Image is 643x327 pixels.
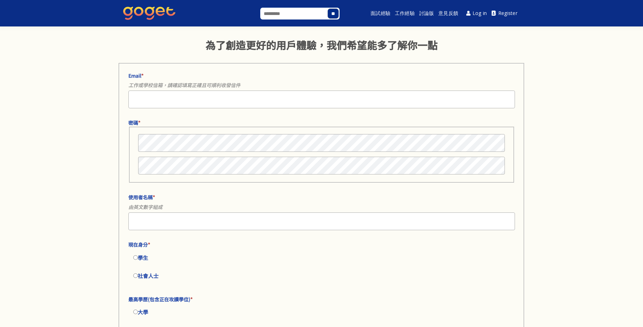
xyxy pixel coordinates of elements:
[128,249,515,267] label: 學生
[128,119,511,126] label: 密碼
[394,2,416,24] a: 工作經驗
[128,201,515,212] span: 由英文數字組成
[437,2,459,24] a: 意見反饋
[128,193,511,201] label: 使用者名稱
[123,7,175,20] img: GoGet
[128,79,515,91] span: 工作或學校信箱，請確認填寫正確且可順利收發信件
[489,6,520,21] a: Register
[128,241,511,248] label: 現在身分
[133,310,138,314] input: 大學
[128,295,511,303] label: 最高學歷(包含正在攻讀學位)
[128,72,511,79] label: Email
[418,2,435,24] a: 討論版
[128,303,515,321] label: 大學
[206,37,438,52] strong: 為了創造更好的用戶體驗，我們希望能多了解你一點
[128,267,515,285] label: 社會人士
[133,255,138,260] input: 學生
[133,273,138,278] input: 社會人士
[370,2,391,24] a: 面試經驗
[464,6,490,21] a: Log in
[358,2,520,24] nav: Main menu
